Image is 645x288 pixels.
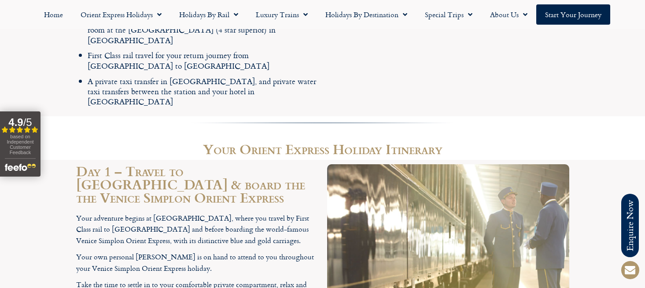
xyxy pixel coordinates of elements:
li: First Class rail travel for your return journey from [GEOGRAPHIC_DATA] to [GEOGRAPHIC_DATA] [88,50,318,71]
p: Your adventure begins at [GEOGRAPHIC_DATA], where you travel by First Class rail to [GEOGRAPHIC_D... [76,213,318,247]
li: A private taxi transfer in [GEOGRAPHIC_DATA], and private water taxi transfers between the statio... [88,76,318,107]
a: Special Trips [416,4,481,25]
h2: Your Orient Express Holiday Itinerary [76,142,569,155]
li: 1 night’s accommodation with breakfast in a deluxe lake view double room at the [GEOGRAPHIC_DATA]... [88,15,318,45]
a: About Us [481,4,536,25]
h2: Day 1 – Travel to [GEOGRAPHIC_DATA] & board the the Venice Simplon Orient Express [76,164,318,204]
nav: Menu [4,4,641,25]
a: Luxury Trains [247,4,317,25]
p: Your own personal [PERSON_NAME] is on hand to attend to you throughout your Venice Simplon Orient... [76,251,318,274]
a: Holidays by Destination [317,4,416,25]
a: Orient Express Holidays [72,4,170,25]
a: Start your Journey [536,4,610,25]
a: Home [35,4,72,25]
a: Holidays by Rail [170,4,247,25]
